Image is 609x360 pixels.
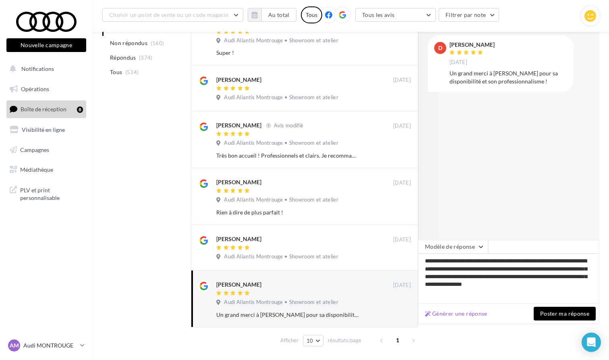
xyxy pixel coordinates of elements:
div: Tous [301,6,322,23]
div: [PERSON_NAME] [216,121,261,129]
div: Rien à dire de plus parfait ! [216,208,358,216]
a: AM Audi MONTROUGE [6,338,86,353]
span: (160) [151,40,164,46]
div: Un grand merci à [PERSON_NAME] pour sa disponibilité et son professionnalisme ! [449,69,567,85]
span: Audi Aliantis Montrouge • Showroom et atelier [224,37,338,44]
button: Choisir un point de vente ou un code magasin [102,8,243,22]
a: Boîte de réception8 [5,100,88,118]
button: Au total [248,8,296,22]
span: Audi Aliantis Montrouge • Showroom et atelier [224,253,338,260]
span: Audi Aliantis Montrouge • Showroom et atelier [224,139,338,147]
div: [PERSON_NAME] [449,42,495,48]
a: Visibilité en ligne [5,121,88,138]
span: 1 [391,334,404,347]
span: [DATE] [393,179,411,187]
span: Audi Aliantis Montrouge • Showroom et atelier [224,94,338,101]
button: 10 [303,335,323,346]
span: Notifications [21,65,54,72]
div: [PERSON_NAME] [216,235,261,243]
span: AM [10,341,19,350]
a: Campagnes [5,142,88,158]
a: PLV et print personnalisable [5,181,88,205]
span: Répondus [110,54,136,62]
span: [DATE] [393,77,411,84]
div: [PERSON_NAME] [216,178,261,186]
button: Tous les avis [355,8,436,22]
span: Audi Aliantis Montrouge • Showroom et atelier [224,299,338,306]
span: Visibilité en ligne [22,126,65,133]
span: Choisir un point de vente ou un code magasin [109,11,228,18]
span: résultats/page [328,337,361,344]
button: Filtrer par note [439,8,499,22]
span: (374) [139,54,153,61]
a: Opérations [5,81,88,98]
div: Très bon accueil ! Professionnels et clairs. Je recommande si vous cherchez une équipe accessible... [216,152,358,160]
span: [DATE] [393,282,411,289]
div: [PERSON_NAME] [216,281,261,289]
span: Tous [110,68,122,76]
span: PLV et print personnalisable [20,185,83,202]
span: Tous les avis [362,11,395,18]
span: Opérations [21,85,49,92]
span: d [438,44,442,52]
span: Boîte de réception [21,106,66,112]
span: [DATE] [449,59,467,66]
button: Au total [261,8,296,22]
a: Médiathèque [5,161,88,178]
div: [PERSON_NAME] [216,76,261,84]
span: Médiathèque [20,166,53,173]
span: Campagnes [20,146,49,153]
span: Avis modifié [274,122,303,129]
div: 8 [77,106,83,113]
button: Modèle de réponse [418,240,488,254]
div: Open Intercom Messenger [582,333,601,352]
p: Audi MONTROUGE [23,341,77,350]
span: [DATE] [393,123,411,130]
button: Poster ma réponse [534,307,596,320]
span: 10 [307,337,313,344]
div: Un grand merci à [PERSON_NAME] pour sa disponibilité et son professionnalisme ! [216,311,358,319]
span: [DATE] [393,236,411,243]
span: Non répondus [110,39,147,47]
div: Super ! [216,49,358,57]
button: Notifications [5,60,85,77]
button: Générer une réponse [422,309,491,318]
span: Afficher [280,337,298,344]
span: (534) [125,69,139,75]
span: Audi Aliantis Montrouge • Showroom et atelier [224,196,338,204]
button: Nouvelle campagne [6,38,86,52]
